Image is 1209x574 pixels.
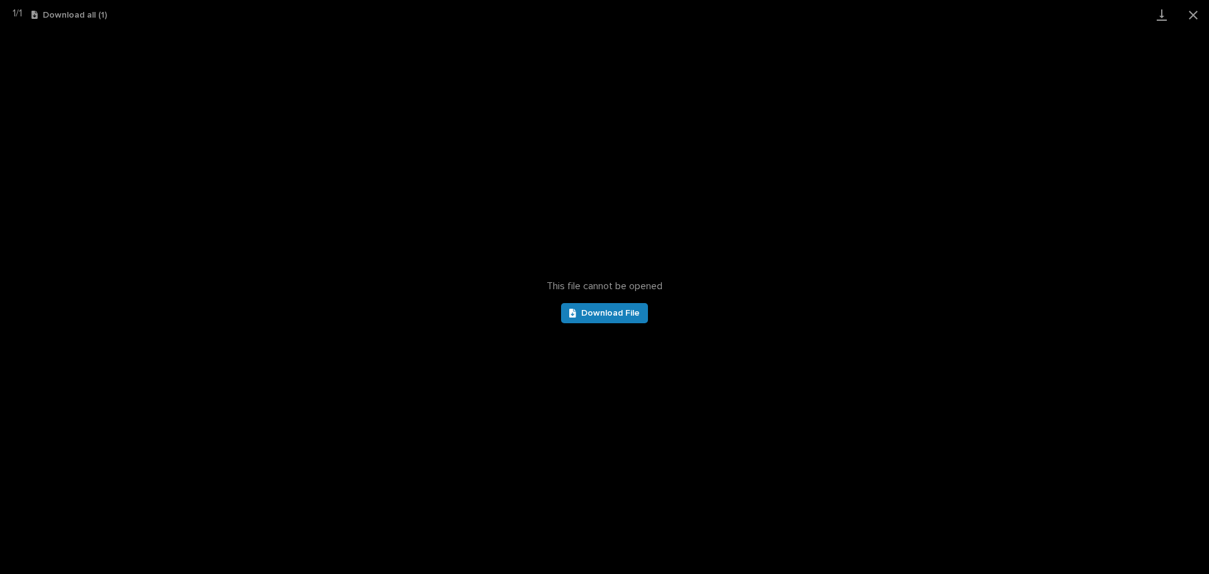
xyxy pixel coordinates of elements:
span: Download File [581,309,640,318]
span: 1 [13,8,16,18]
span: This file cannot be opened [547,280,662,292]
button: Download all (1) [31,11,107,20]
span: 1 [19,8,22,18]
a: Download File [561,303,648,323]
